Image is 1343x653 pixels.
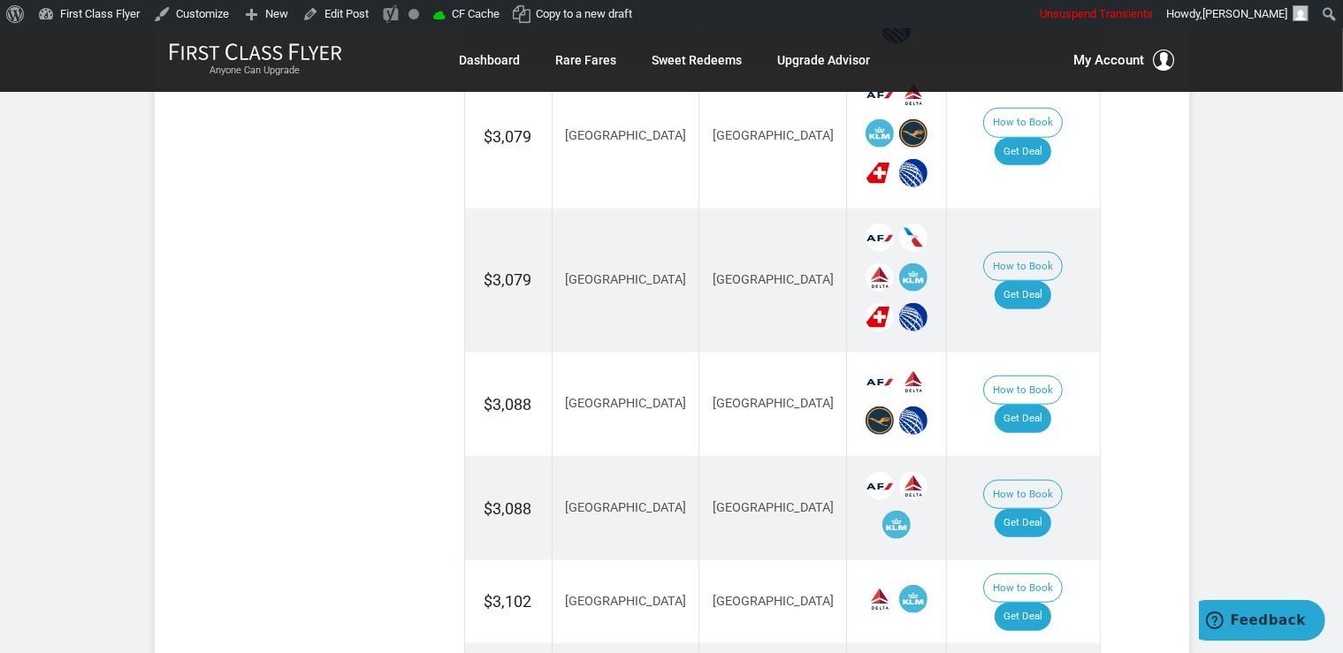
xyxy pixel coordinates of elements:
span: [GEOGRAPHIC_DATA] [565,396,686,411]
span: $3,088 [485,395,532,414]
span: Air France [866,472,894,500]
a: Get Deal [995,405,1051,433]
span: KLM [866,119,894,148]
span: [PERSON_NAME] [1202,7,1287,20]
button: How to Book [983,252,1063,282]
span: Delta Airlines [899,368,927,396]
a: Get Deal [995,138,1051,166]
a: Get Deal [995,281,1051,309]
span: Lufthansa [866,406,894,435]
button: How to Book [983,376,1063,406]
span: $3,079 [485,127,532,146]
span: Delta Airlines [899,472,927,500]
span: [GEOGRAPHIC_DATA] [713,272,834,287]
a: Rare Fares [556,44,617,76]
a: Get Deal [995,509,1051,537]
button: How to Book [983,573,1063,604]
span: American Airlines [899,224,927,252]
span: United [899,406,927,435]
span: Delta Airlines [866,585,894,613]
a: Get Deal [995,603,1051,631]
span: Swiss [866,303,894,331]
a: Dashboard [460,44,521,76]
img: First Class Flyer [169,42,342,61]
span: KLM [899,585,927,613]
span: KLM [882,511,911,539]
span: $3,079 [485,270,532,289]
button: My Account [1074,49,1175,71]
span: [GEOGRAPHIC_DATA] [713,128,834,143]
span: Delta Airlines [866,263,894,292]
span: United [899,303,927,331]
span: Swiss [866,159,894,187]
span: KLM [899,263,927,292]
a: Sweet Redeems [652,44,743,76]
span: United [899,159,927,187]
iframe: Opens a widget where you can find more information [1199,600,1325,644]
button: How to Book [983,480,1063,510]
span: [GEOGRAPHIC_DATA] [713,396,834,411]
span: Air France [866,80,894,109]
span: Air France [866,224,894,252]
span: [GEOGRAPHIC_DATA] [713,500,834,515]
a: Upgrade Advisor [778,44,871,76]
span: Lufthansa [899,119,927,148]
span: [GEOGRAPHIC_DATA] [565,500,686,515]
span: My Account [1074,49,1145,71]
span: Delta Airlines [899,80,927,109]
span: [GEOGRAPHIC_DATA] [713,594,834,609]
small: Anyone Can Upgrade [169,65,342,77]
span: [GEOGRAPHIC_DATA] [565,272,686,287]
span: [GEOGRAPHIC_DATA] [565,128,686,143]
span: Unsuspend Transients [1040,7,1153,20]
span: [GEOGRAPHIC_DATA] [565,594,686,609]
button: How to Book [983,108,1063,138]
span: $3,088 [485,499,532,518]
span: Air France [866,368,894,396]
a: First Class FlyerAnyone Can Upgrade [169,42,342,78]
span: $3,102 [485,592,532,611]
